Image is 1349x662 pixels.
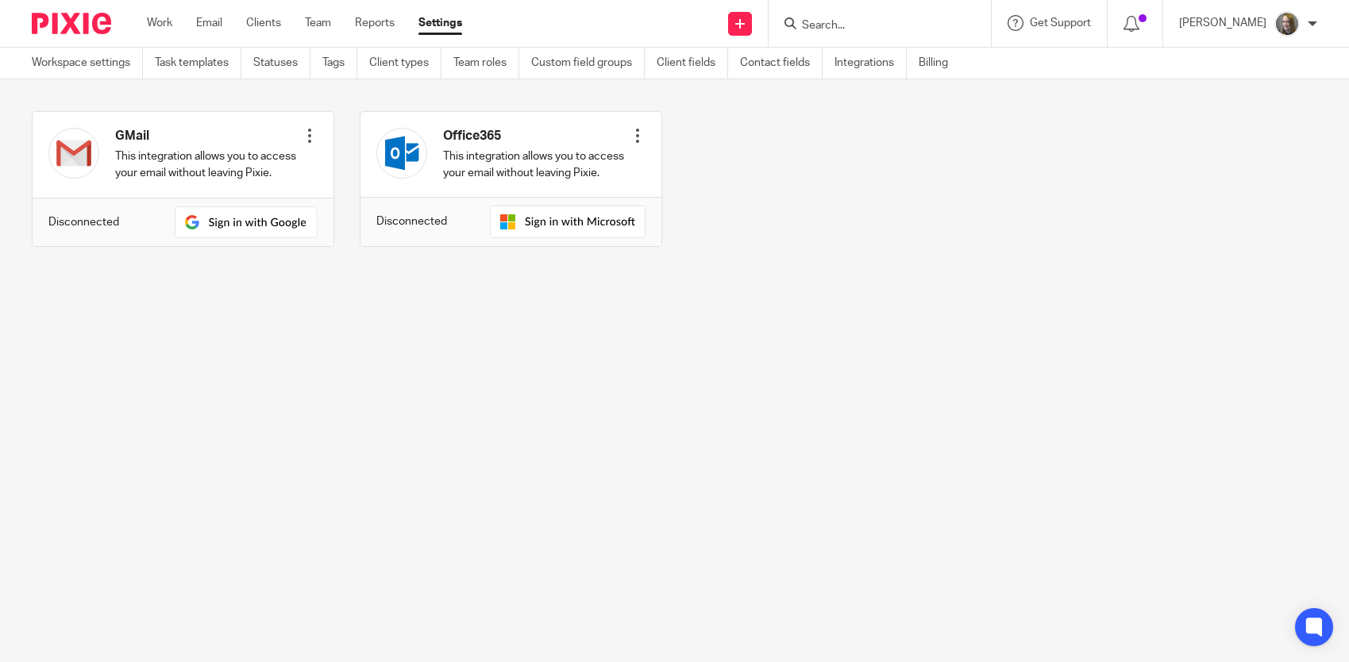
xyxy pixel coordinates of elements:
[800,19,943,33] input: Search
[418,15,462,31] a: Settings
[834,48,907,79] a: Integrations
[1030,17,1091,29] span: Get Support
[355,15,395,31] a: Reports
[246,15,281,31] a: Clients
[376,214,447,229] p: Disconnected
[147,15,172,31] a: Work
[175,206,318,238] img: sign-in-with-gmail.svg
[919,48,960,79] a: Billing
[740,48,823,79] a: Contact fields
[490,206,646,238] img: sign-in-with-outlook.svg
[32,13,111,34] img: Pixie
[48,214,119,230] p: Disconnected
[376,128,427,179] img: outlook.svg
[32,48,143,79] a: Workspace settings
[453,48,519,79] a: Team roles
[369,48,441,79] a: Client types
[253,48,310,79] a: Statuses
[657,48,728,79] a: Client fields
[443,148,630,181] p: This integration allows you to access your email without leaving Pixie.
[1179,15,1266,31] p: [PERSON_NAME]
[305,15,331,31] a: Team
[155,48,241,79] a: Task templates
[115,128,302,144] h4: GMail
[115,148,302,181] p: This integration allows you to access your email without leaving Pixie.
[531,48,645,79] a: Custom field groups
[443,128,630,144] h4: Office365
[48,128,99,179] img: gmail.svg
[1274,11,1300,37] img: Emma%201.jpg
[322,48,357,79] a: Tags
[196,15,222,31] a: Email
